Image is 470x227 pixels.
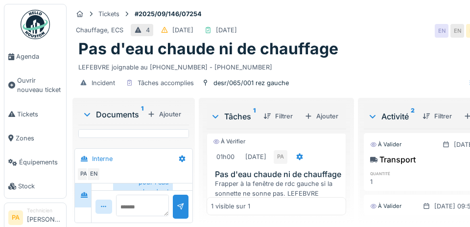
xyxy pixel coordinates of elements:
[411,111,415,122] sup: 2
[172,25,193,35] div: [DATE]
[18,182,62,191] span: Stock
[17,110,62,119] span: Tickets
[216,25,237,35] div: [DATE]
[21,10,50,39] img: Badge_color-CXgf-gQk.svg
[16,52,62,61] span: Agenda
[274,150,287,164] div: PA
[143,108,185,121] div: Ajouter
[146,25,150,35] div: 4
[419,110,456,123] div: Filtrer
[92,78,115,88] div: Incident
[4,45,66,68] a: Agenda
[370,177,411,186] div: 1
[215,179,342,217] div: Frapper à la fenêtre de rdc gauche si la sonnette ne sonne pas. LEFEBVRE joignable au [PHONE_NUMB...
[370,154,416,165] div: Transport
[131,9,206,19] strong: #2025/09/146/07254
[370,170,411,177] h6: quantité
[211,111,256,122] div: Tâches
[76,25,123,35] div: Chauffage, ECS
[92,154,113,163] div: Interne
[4,126,66,150] a: Zones
[4,102,66,126] a: Tickets
[245,152,266,161] div: [DATE]
[370,140,401,149] div: À valider
[77,167,91,181] div: PA
[8,210,23,225] li: PA
[301,110,342,123] div: Ajouter
[17,76,62,94] span: Ouvrir nouveau ticket
[4,150,66,174] a: Équipements
[213,78,289,88] div: desr/065/001 rez gauche
[98,9,119,19] div: Tickets
[215,170,342,179] h3: Pas d'eau chaude ni de chauffage
[78,40,338,58] h1: Pas d'eau chaude ni de chauffage
[4,68,66,102] a: Ouvrir nouveau ticket
[370,202,401,210] div: À valider
[435,24,448,38] div: EN
[19,158,62,167] span: Équipements
[216,152,235,161] div: 01h00
[4,174,66,198] a: Stock
[27,207,62,214] div: Technicien
[82,109,143,120] div: Documents
[368,111,415,122] div: Activité
[259,110,297,123] div: Filtrer
[253,111,256,122] sup: 1
[450,24,464,38] div: EN
[213,137,245,146] div: À vérifier
[16,134,62,143] span: Zones
[138,78,194,88] div: Tâches accomplies
[211,202,250,211] div: 1 visible sur 1
[141,109,143,120] sup: 1
[87,167,100,181] div: EN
